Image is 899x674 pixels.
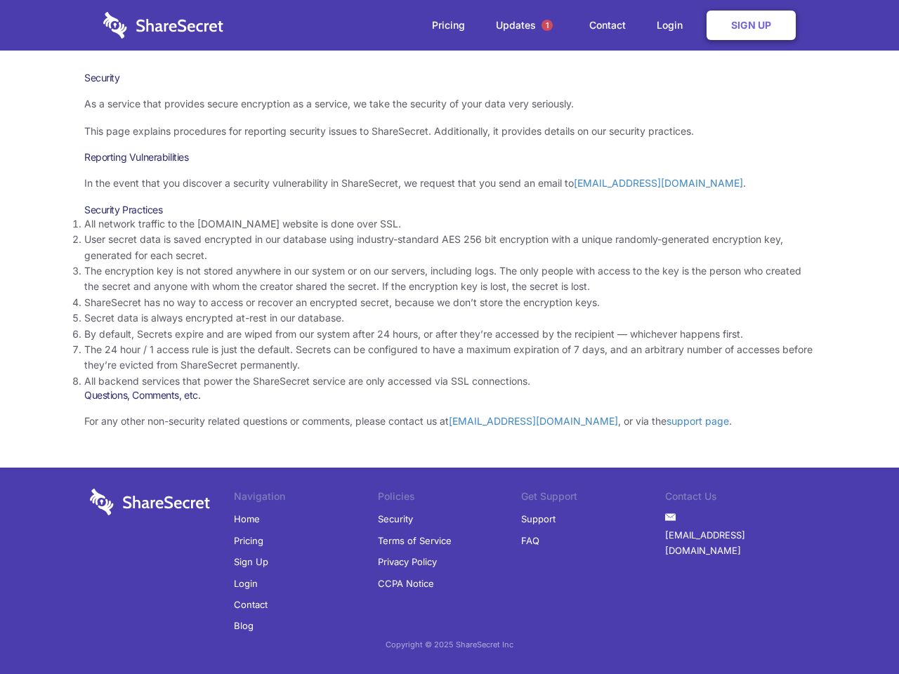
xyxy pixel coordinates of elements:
[521,489,665,508] li: Get Support
[84,389,815,402] h3: Questions, Comments, etc.
[575,4,640,47] a: Contact
[665,524,809,562] a: [EMAIL_ADDRESS][DOMAIN_NAME]
[84,263,815,295] li: The encryption key is not stored anywhere in our system or on our servers, including logs. The on...
[542,20,553,31] span: 1
[84,414,815,429] p: For any other non-security related questions or comments, please contact us at , or via the .
[378,551,437,572] a: Privacy Policy
[84,232,815,263] li: User secret data is saved encrypted in our database using industry-standard AES 256 bit encryptio...
[521,508,556,529] a: Support
[234,489,378,508] li: Navigation
[84,374,815,389] li: All backend services that power the ShareSecret service are only accessed via SSL connections.
[667,415,729,427] a: support page
[234,615,254,636] a: Blog
[378,573,434,594] a: CCPA Notice
[378,508,413,529] a: Security
[84,72,815,84] h1: Security
[84,216,815,232] li: All network traffic to the [DOMAIN_NAME] website is done over SSL.
[84,124,815,139] p: This page explains procedures for reporting security issues to ShareSecret. Additionally, it prov...
[449,415,618,427] a: [EMAIL_ADDRESS][DOMAIN_NAME]
[378,530,452,551] a: Terms of Service
[234,530,263,551] a: Pricing
[418,4,479,47] a: Pricing
[234,508,260,529] a: Home
[521,530,539,551] a: FAQ
[84,151,815,164] h3: Reporting Vulnerabilities
[84,204,815,216] h3: Security Practices
[90,489,210,515] img: logo-wordmark-white-trans-d4663122ce5f474addd5e946df7df03e33cb6a1c49d2221995e7729f52c070b2.svg
[234,551,268,572] a: Sign Up
[84,176,815,191] p: In the event that you discover a security vulnerability in ShareSecret, we request that you send ...
[665,489,809,508] li: Contact Us
[234,594,268,615] a: Contact
[643,4,704,47] a: Login
[84,310,815,326] li: Secret data is always encrypted at-rest in our database.
[707,11,796,40] a: Sign Up
[378,489,522,508] li: Policies
[234,573,258,594] a: Login
[84,342,815,374] li: The 24 hour / 1 access rule is just the default. Secrets can be configured to have a maximum expi...
[574,177,743,189] a: [EMAIL_ADDRESS][DOMAIN_NAME]
[103,12,223,39] img: logo-wordmark-white-trans-d4663122ce5f474addd5e946df7df03e33cb6a1c49d2221995e7729f52c070b2.svg
[84,96,815,112] p: As a service that provides secure encryption as a service, we take the security of your data very...
[84,295,815,310] li: ShareSecret has no way to access or recover an encrypted secret, because we don’t store the encry...
[84,326,815,342] li: By default, Secrets expire and are wiped from our system after 24 hours, or after they’re accesse...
